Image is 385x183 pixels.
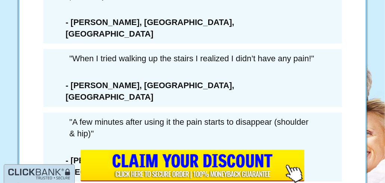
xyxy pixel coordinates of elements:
img: logo-tab-dark-blue-en.png [8,168,71,180]
p: "When I tried walking up the stairs I realized I didn’t have any pain!" [47,49,338,68]
strong: - [PERSON_NAME], [GEOGRAPHIC_DATA], [GEOGRAPHIC_DATA] [66,18,234,39]
input: Submit Form [80,150,305,183]
strong: - [PERSON_NAME], [GEOGRAPHIC_DATA], [GEOGRAPHIC_DATA] [66,81,234,102]
p: "A few minutes after using it the pain starts to disappear (shoulder & hip)" [47,113,338,144]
